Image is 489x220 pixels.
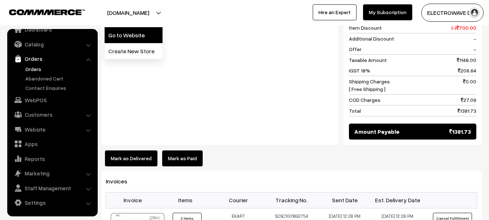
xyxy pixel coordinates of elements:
span: Taxable Amount [349,56,387,64]
a: Go to Website [105,27,163,43]
a: WebPOS [9,94,95,107]
a: Website [9,123,95,136]
span: 1381.73 [458,107,476,115]
th: Courier [212,192,265,208]
span: Shipping Charges [ Free Shipping ] [349,78,390,93]
span: Total [349,107,361,115]
a: Dashboard [9,23,95,36]
a: Settings [9,196,95,209]
a: Hire an Expert [313,4,357,20]
span: 0.00 [463,78,476,93]
a: Create New Store [105,43,163,59]
a: Orders [24,65,95,73]
a: Marketing [9,167,95,180]
span: 1381.73 [449,127,471,136]
span: (-) 700.00 [451,24,476,32]
span: 27.09 [461,96,476,104]
span: Amount Payable [354,127,400,136]
a: Mark as Paid [162,150,203,166]
a: Catalog [9,38,95,51]
span: Item Discount [349,24,382,32]
th: Est. Delivery Date [371,192,424,208]
a: Customers [9,108,95,121]
span: Invoices [106,178,136,185]
a: Orders [9,52,95,65]
th: Invoice [106,192,159,208]
a: My Subscription [363,4,412,20]
span: 1148.00 [457,56,476,64]
a: COMMMERCE [9,7,72,16]
button: ELECTROWAVE DE… [421,4,484,22]
a: Reports [9,152,95,165]
span: - [473,45,476,53]
th: Sent Date [318,192,371,208]
span: - [473,35,476,42]
span: Additional Discount [349,35,394,42]
a: Staff Management [9,182,95,195]
a: Abandoned Cart [24,75,95,82]
img: COMMMERCE [9,9,85,15]
button: Mark as Delivered [105,150,157,166]
span: 206.64 [458,67,476,74]
button: [DOMAIN_NAME] [82,4,174,22]
a: Contact Enquires [24,84,95,92]
a: Apps [9,137,95,150]
span: COD Charges [349,96,380,104]
img: user [469,7,480,18]
span: Offer [349,45,362,53]
span: IGST 18% [349,67,370,74]
th: Tracking No. [265,192,318,208]
th: Items [159,192,212,208]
